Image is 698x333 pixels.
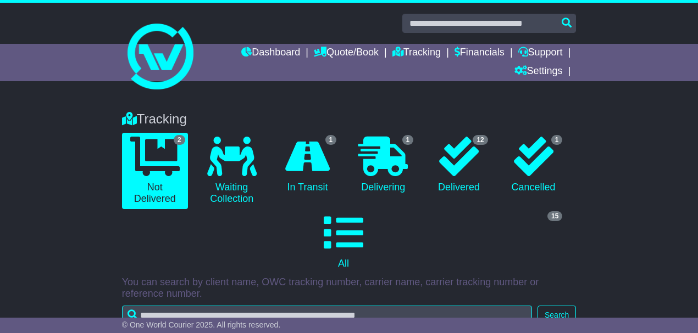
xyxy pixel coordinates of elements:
span: 15 [547,211,562,221]
span: 2 [174,135,185,145]
a: Quote/Book [314,44,379,63]
div: Tracking [117,111,582,127]
a: Settings [514,63,563,81]
span: 1 [325,135,337,145]
a: 1 Cancelled [502,133,566,197]
span: 12 [473,135,488,145]
a: 1 Delivering [350,133,416,197]
a: 15 All [122,209,566,274]
p: You can search by client name, OWC tracking number, carrier name, carrier tracking number or refe... [122,276,577,300]
a: 1 In Transit [276,133,340,197]
a: 12 Delivered [427,133,491,197]
span: 1 [402,135,414,145]
a: Tracking [392,44,441,63]
a: 2 Not Delivered [122,133,188,209]
a: Financials [455,44,505,63]
a: Dashboard [241,44,300,63]
span: © One World Courier 2025. All rights reserved. [122,320,281,329]
button: Search [538,306,576,325]
span: 1 [551,135,563,145]
a: Support [518,44,563,63]
a: Waiting Collection [199,133,265,209]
